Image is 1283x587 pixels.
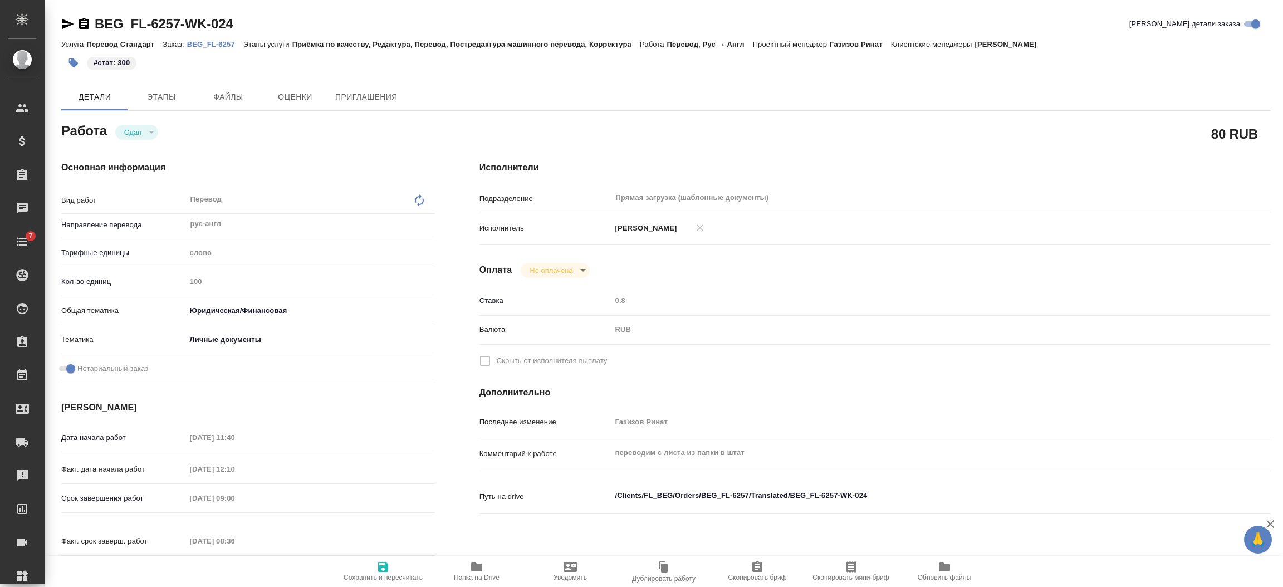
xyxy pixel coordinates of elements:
[804,556,898,587] button: Скопировать мини-бриф
[68,90,121,104] span: Детали
[640,40,667,48] p: Работа
[454,574,500,581] span: Папка на Drive
[268,90,322,104] span: Оценки
[186,461,283,477] input: Пустое поле
[526,266,576,275] button: Не оплачена
[711,556,804,587] button: Скопировать бриф
[479,263,512,277] h4: Оплата
[479,448,611,459] p: Комментарий к работе
[61,17,75,31] button: Скопировать ссылку для ЯМессенджера
[1129,18,1240,30] span: [PERSON_NAME] детали заказа
[891,40,975,48] p: Клиентские менеджеры
[61,195,186,206] p: Вид работ
[61,247,186,258] p: Тарифные единицы
[61,161,435,174] h4: Основная информация
[667,40,753,48] p: Перевод, Рус → Англ
[3,228,42,256] a: 7
[554,574,587,581] span: Уведомить
[61,334,186,345] p: Тематика
[22,231,39,242] span: 7
[898,556,991,587] button: Обновить файлы
[61,276,186,287] p: Кол-во единиц
[479,386,1271,399] h4: Дополнительно
[611,443,1205,462] textarea: переводим с листа из папки в штат
[187,40,243,48] p: BEG_FL-6257
[186,243,435,262] div: слово
[479,491,611,502] p: Путь на drive
[1211,124,1258,143] h2: 80 RUB
[611,486,1205,505] textarea: /Clients/FL_BEG/Orders/BEG_FL-6257/Translated/BEG_FL-6257-WK-024
[830,40,891,48] p: Газизов Ринат
[61,305,186,316] p: Общая тематика
[523,556,617,587] button: Уведомить
[94,57,130,69] p: #стат: 300
[753,40,830,48] p: Проектный менеджер
[186,330,435,349] div: Личные документы
[1248,528,1267,551] span: 🙏
[95,16,233,31] a: BEG_FL-6257-WK-024
[728,574,786,581] span: Скопировать бриф
[77,17,91,31] button: Скопировать ссылку
[1244,526,1272,554] button: 🙏
[77,363,148,374] span: Нотариальный заказ
[918,574,972,581] span: Обновить файлы
[617,556,711,587] button: Дублировать работу
[61,51,86,75] button: Добавить тэг
[61,120,107,140] h2: Работа
[479,324,611,335] p: Валюта
[135,90,188,104] span: Этапы
[479,417,611,428] p: Последнее изменение
[243,40,292,48] p: Этапы услуги
[632,575,696,583] span: Дублировать работу
[611,292,1205,309] input: Пустое поле
[186,490,283,506] input: Пустое поле
[202,90,255,104] span: Файлы
[479,161,1271,174] h4: Исполнители
[61,219,186,231] p: Направление перевода
[292,40,640,48] p: Приёмка по качеству, Редактура, Перевод, Постредактура машинного перевода, Корректура
[61,464,186,475] p: Факт. дата начала работ
[61,536,186,547] p: Факт. срок заверш. работ
[61,493,186,504] p: Срок завершения работ
[186,273,435,290] input: Пустое поле
[336,556,430,587] button: Сохранить и пересчитать
[186,533,283,549] input: Пустое поле
[61,432,186,443] p: Дата начала работ
[61,401,435,414] h4: [PERSON_NAME]
[335,90,398,104] span: Приглашения
[115,125,158,140] div: Сдан
[163,40,187,48] p: Заказ:
[521,263,589,278] div: Сдан
[975,40,1045,48] p: [PERSON_NAME]
[86,57,138,67] span: стат: 300
[61,40,86,48] p: Услуга
[611,223,677,234] p: [PERSON_NAME]
[611,414,1205,430] input: Пустое поле
[86,40,163,48] p: Перевод Стандарт
[121,128,145,137] button: Сдан
[812,574,889,581] span: Скопировать мини-бриф
[186,301,435,320] div: Юридическая/Финансовая
[479,223,611,234] p: Исполнитель
[430,556,523,587] button: Папка на Drive
[344,574,423,581] span: Сохранить и пересчитать
[187,39,243,48] a: BEG_FL-6257
[611,320,1205,339] div: RUB
[186,429,283,446] input: Пустое поле
[497,355,608,366] span: Скрыть от исполнителя выплату
[479,193,611,204] p: Подразделение
[479,295,611,306] p: Ставка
